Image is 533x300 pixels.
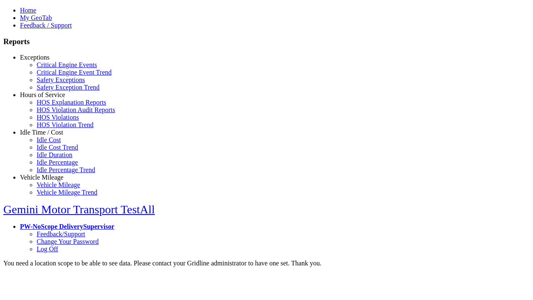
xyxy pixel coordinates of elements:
a: Feedback/Support [37,230,85,237]
a: Vehicle Mileage [37,181,80,188]
div: You need a location scope to be able to see data. Please contact your Gridline administrator to h... [3,260,530,267]
a: Idle Cost Trend [37,144,78,151]
a: Exceptions [20,54,50,61]
a: Safety Exception Trend [37,84,100,91]
a: Hours of Service [20,91,65,98]
a: HOS Explanation Reports [37,99,106,106]
a: HOS Violations [37,114,79,121]
a: Feedback / Support [20,22,72,29]
a: PW-NoScope DeliverySupervisor [20,223,114,230]
a: Idle Percentage [37,159,78,166]
a: My GeoTab [20,14,52,21]
a: Critical Engine Events [37,61,97,68]
a: Vehicle Mileage [20,174,63,181]
a: Log Off [37,245,58,252]
a: Safety Exceptions [37,76,85,83]
a: Idle Cost [37,136,61,143]
a: Idle Duration [37,151,72,158]
a: Change Your Password [37,238,99,245]
a: HOS Violation Trend [37,121,94,128]
a: Home [20,7,36,14]
a: Idle Time / Cost [20,129,63,136]
a: Gemini Motor Transport TestAll [3,203,155,216]
a: Critical Engine Event Trend [37,69,112,76]
h3: Reports [3,37,530,46]
a: HOS Violation Audit Reports [37,106,115,113]
a: Vehicle Mileage Trend [37,189,97,196]
a: Idle Percentage Trend [37,166,95,173]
